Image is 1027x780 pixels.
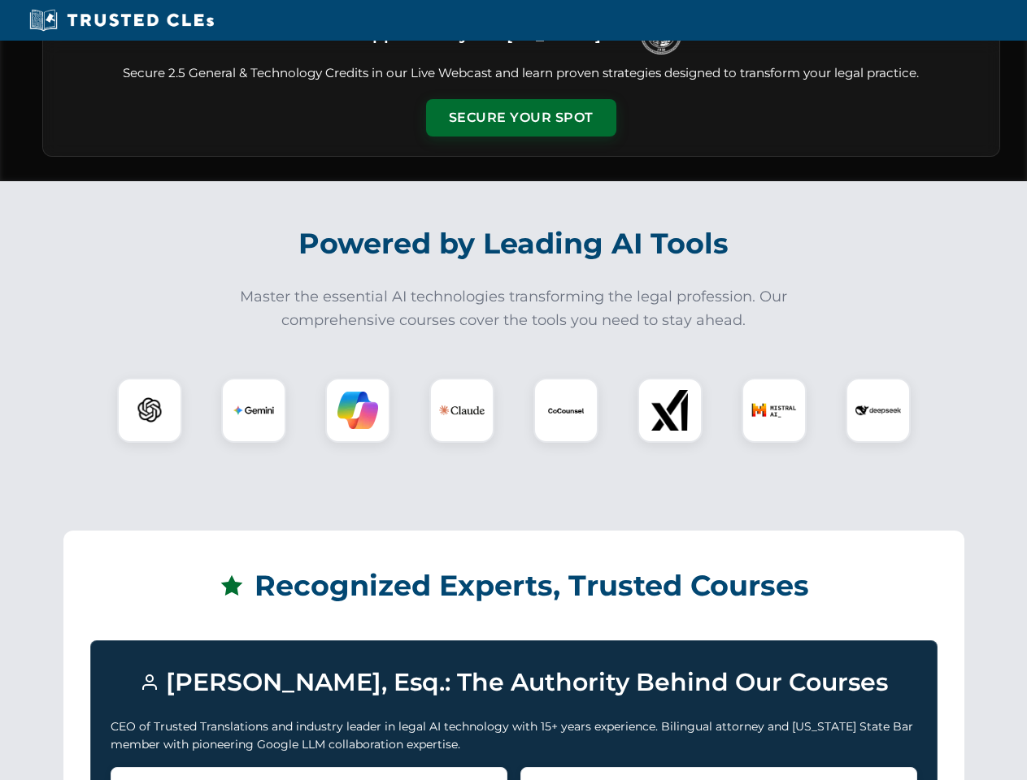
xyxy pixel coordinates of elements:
[229,285,799,332] p: Master the essential AI technologies transforming the legal profession. Our comprehensive courses...
[638,378,703,443] div: xAI
[233,390,274,431] img: Gemini Logo
[90,557,938,614] h2: Recognized Experts, Trusted Courses
[221,378,286,443] div: Gemini
[63,64,980,83] p: Secure 2.5 General & Technology Credits in our Live Webcast and learn proven strategies designed ...
[63,215,964,272] h2: Powered by Leading AI Tools
[650,390,690,431] img: xAI Logo
[325,378,390,443] div: Copilot
[439,388,485,433] img: Claude Logo
[117,378,182,443] div: ChatGPT
[855,388,901,433] img: DeepSeek Logo
[751,388,797,433] img: Mistral AI Logo
[846,378,911,443] div: DeepSeek
[533,378,598,443] div: CoCounsel
[111,717,917,754] p: CEO of Trusted Translations and industry leader in legal AI technology with 15+ years experience....
[126,387,173,434] img: ChatGPT Logo
[426,99,616,136] button: Secure Your Spot
[24,8,219,32] img: Trusted CLEs
[337,390,378,431] img: Copilot Logo
[111,661,917,704] h3: [PERSON_NAME], Esq.: The Authority Behind Our Courses
[546,390,586,431] img: CoCounsel Logo
[742,378,807,443] div: Mistral AI
[429,378,494,443] div: Claude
